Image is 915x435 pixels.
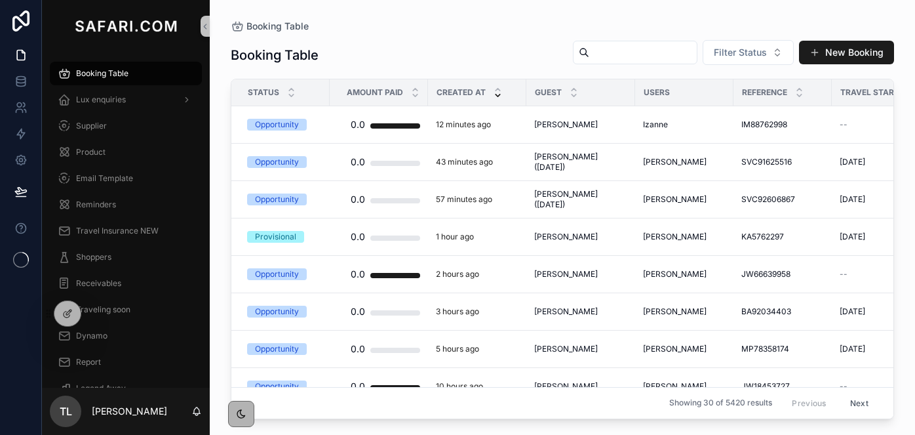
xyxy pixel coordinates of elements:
[741,269,824,280] a: JW66639958
[255,194,299,205] div: Opportunity
[42,52,210,388] div: scrollable content
[338,261,420,287] a: 0.0
[534,306,627,317] a: [PERSON_NAME]
[840,269,847,280] span: --
[741,344,824,354] a: MP78358174
[534,381,598,392] span: [PERSON_NAME]
[534,344,627,354] a: [PERSON_NAME]
[50,298,202,321] a: Traveling soon
[741,306,791,317] span: BA92034403
[703,40,794,65] button: Select Button
[841,393,878,413] button: Next
[247,268,322,280] a: Opportunity
[643,344,726,354] a: [PERSON_NAME]
[741,381,790,392] span: JW18453727
[76,147,106,157] span: Product
[643,157,707,167] span: [PERSON_NAME]
[741,157,792,167] span: SVC91625516
[436,157,518,167] a: 43 minutes ago
[643,232,726,242] a: [PERSON_NAME]
[534,344,598,354] span: [PERSON_NAME]
[50,219,202,243] a: Travel Insurance NEW
[76,278,121,289] span: Receivables
[351,186,365,213] div: 0.0
[436,269,479,280] p: 2 hours ago
[643,269,707,280] span: [PERSON_NAME]
[255,306,299,318] div: Opportunity
[436,232,518,242] a: 1 hour ago
[840,306,865,317] span: [DATE]
[534,189,627,210] a: [PERSON_NAME] ([DATE])
[247,343,322,355] a: Opportunity
[50,88,202,112] a: Lux enquiries
[248,87,279,98] span: Status
[643,344,707,354] span: [PERSON_NAME]
[347,87,403,98] span: Amount Paid
[436,157,493,167] p: 43 minutes ago
[50,114,202,138] a: Supplier
[436,381,518,392] a: 10 hours ago
[255,231,296,243] div: Provisional
[714,46,767,59] span: Filter Status
[338,149,420,175] a: 0.0
[741,232,824,242] a: KA5762297
[436,306,479,317] p: 3 hours ago
[840,381,847,392] span: --
[644,87,670,98] span: Users
[643,119,668,130] span: Izanne
[50,140,202,164] a: Product
[72,16,180,37] img: App logo
[742,87,787,98] span: Reference
[436,381,483,392] p: 10 hours ago
[643,232,707,242] span: [PERSON_NAME]
[247,231,322,243] a: Provisional
[76,226,159,236] span: Travel Insurance NEW
[247,306,322,318] a: Opportunity
[76,68,128,79] span: Booking Table
[351,373,365,400] div: 0.0
[840,232,865,242] span: [DATE]
[255,268,299,280] div: Opportunity
[643,119,726,130] a: Izanne
[50,62,202,85] a: Booking Table
[534,152,627,173] a: [PERSON_NAME] ([DATE])
[436,232,474,242] p: 1 hour ago
[231,46,319,64] h1: Booking Table
[76,173,133,184] span: Email Template
[50,193,202,217] a: Reminders
[436,269,518,280] a: 2 hours ago
[534,119,598,130] span: [PERSON_NAME]
[436,194,518,205] a: 57 minutes ago
[50,377,202,400] a: Legend Away
[436,119,491,130] p: 12 minutes ago
[741,306,824,317] a: BA92034403
[840,87,905,98] span: Travel Starts
[741,119,787,130] span: IM88762998
[247,381,322,392] a: Opportunity
[643,157,726,167] a: [PERSON_NAME]
[436,344,479,354] p: 5 hours ago
[255,381,299,392] div: Opportunity
[76,94,126,105] span: Lux enquiries
[50,167,202,190] a: Email Template
[436,344,518,354] a: 5 hours ago
[338,373,420,400] a: 0.0
[840,157,865,167] span: [DATE]
[741,194,795,205] span: SVC92606867
[436,119,518,130] a: 12 minutes ago
[351,261,365,287] div: 0.0
[231,20,309,33] a: Booking Table
[76,331,107,341] span: Dynamo
[255,156,299,168] div: Opportunity
[338,299,420,325] a: 0.0
[437,87,486,98] span: Created at
[338,186,420,213] a: 0.0
[643,269,726,280] a: [PERSON_NAME]
[76,199,116,210] span: Reminders
[534,381,627,392] a: [PERSON_NAME]
[534,232,627,242] a: [PERSON_NAME]
[643,306,726,317] a: [PERSON_NAME]
[50,324,202,348] a: Dynamo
